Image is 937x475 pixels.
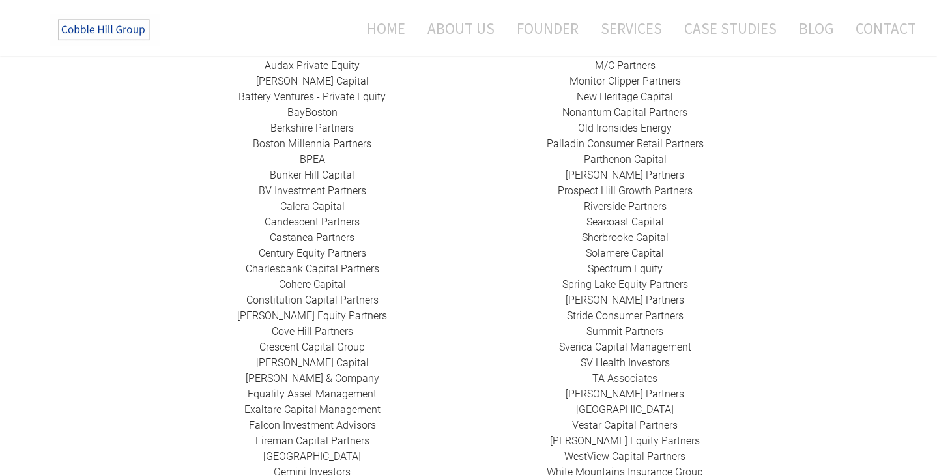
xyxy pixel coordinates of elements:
a: ​Sherbrooke Capital​ [582,231,669,244]
a: BayBoston [287,106,338,119]
a: ​Monitor Clipper Partners [569,75,681,87]
a: Cohere Capital [279,278,346,291]
a: Calera Capital [280,200,345,212]
a: ​Castanea Partners [270,231,354,244]
a: Prospect Hill Growth Partners [558,184,693,197]
a: Berkshire Partners [270,122,354,134]
a: Audax Private Equity [265,59,360,72]
a: ​Old Ironsides Energy [578,122,672,134]
a: ​[PERSON_NAME] Equity Partners [237,309,387,322]
a: [PERSON_NAME] Partners [566,294,684,306]
a: ​Exaltare Capital Management [244,403,381,416]
a: Charlesbank Capital Partners [246,263,379,275]
a: Stride Consumer Partners [567,309,684,322]
img: The Cobble Hill Group LLC [50,14,160,46]
a: ​M/C Partners [595,59,656,72]
a: New Heritage Capital [577,91,673,103]
a: Services [591,11,672,46]
a: ​[GEOGRAPHIC_DATA] [576,403,674,416]
a: Boston Millennia Partners [253,137,371,150]
a: Cove Hill Partners [272,325,353,338]
a: Case Studies [674,11,786,46]
a: Nonantum Capital Partners [562,106,687,119]
a: Blog [789,11,843,46]
a: Summit Partners [586,325,663,338]
a: Spring Lake Equity Partners [562,278,688,291]
a: Palladin Consumer Retail Partners [547,137,704,150]
a: ​WestView Capital Partners [564,450,685,463]
a: [PERSON_NAME] Capital [256,356,369,369]
a: Home [347,11,415,46]
a: ​TA Associates [592,372,657,384]
a: [PERSON_NAME] Equity Partners [550,435,700,447]
a: Contact [846,11,916,46]
a: Battery Ventures - Private Equity [238,91,386,103]
a: ​Parthenon Capital [584,153,667,166]
a: About Us [418,11,504,46]
a: [PERSON_NAME] Capital [256,75,369,87]
a: ​Vestar Capital Partners [572,419,678,431]
a: ​Bunker Hill Capital [270,169,354,181]
a: Spectrum Equity [588,263,663,275]
a: Candescent Partners [265,216,360,228]
a: Constitution Capital Partners [246,294,379,306]
a: ​Century Equity Partners [259,247,366,259]
a: Founder [507,11,588,46]
a: Sverica Capital Management [559,341,691,353]
a: ​[PERSON_NAME] Partners [566,169,684,181]
a: ​Falcon Investment Advisors [249,419,376,431]
a: [PERSON_NAME] & Company [246,372,379,384]
a: Solamere Capital [586,247,664,259]
a: ​[GEOGRAPHIC_DATA] [263,450,361,463]
a: BPEA [300,153,325,166]
a: ​Crescent Capital Group [259,341,365,353]
a: Riverside Partners [584,200,667,212]
a: ​Equality Asset Management [248,388,377,400]
a: Fireman Capital Partners [255,435,369,447]
a: SV Health Investors [581,356,670,369]
a: BV Investment Partners [259,184,366,197]
a: Seacoast Capital [586,216,664,228]
a: [PERSON_NAME] Partners [566,388,684,400]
